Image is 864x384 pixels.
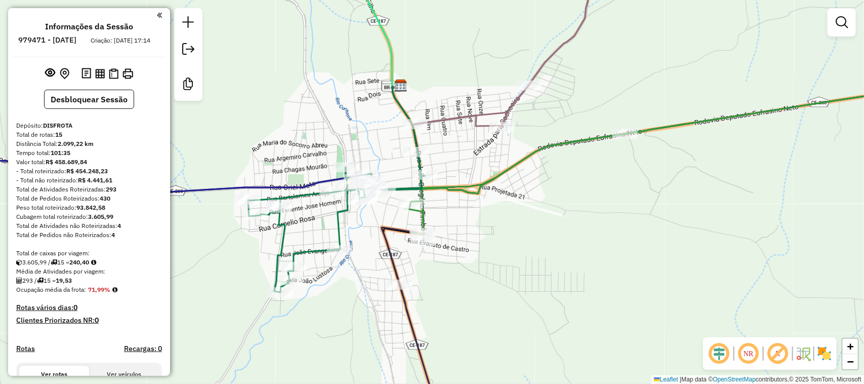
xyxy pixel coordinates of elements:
[16,212,162,221] div: Cubagem total roteirizado:
[16,139,162,148] div: Distância Total:
[16,249,162,258] div: Total de caixas por viagem:
[111,231,115,239] strong: 4
[51,149,70,157] strong: 101:35
[55,131,62,138] strong: 15
[120,66,135,81] button: Imprimir Rotas
[16,316,162,325] h4: Clientes Priorizados NR:
[16,221,162,231] div: Total de Atividades não Roteirizadas:
[107,66,120,81] button: Visualizar Romaneio
[95,316,99,325] strong: 0
[766,341,790,366] span: Exibir rótulo
[16,121,162,130] div: Depósito:
[178,12,198,35] a: Nova sessão e pesquisa
[387,280,412,290] div: Atividade não roteirizada - MERC JOSE CARLOS
[46,158,87,166] strong: R$ 458.689,84
[707,341,731,366] span: Ocultar deslocamento
[16,259,22,265] i: Cubagem total roteirizado
[43,122,72,129] strong: DISFROTA
[58,140,94,147] strong: 2.099,22 km
[16,167,162,176] div: - Total roteirizado:
[124,344,162,353] h4: Recargas: 0
[56,277,72,284] strong: 19,53
[19,366,89,383] button: Ver rotas
[88,213,113,220] strong: 3.605,99
[44,90,134,109] button: Desbloquear Sessão
[16,130,162,139] div: Total de rotas:
[112,287,117,293] em: Média calculada utilizando a maior ocupação (%Peso ou %Cubagem) de cada rota da sessão. Rotas cro...
[66,167,108,175] strong: R$ 454.248,23
[651,375,864,384] div: Map data © contributors,© 2025 TomTom, Microsoft
[16,176,162,185] div: - Total não roteirizado:
[16,258,162,267] div: 3.605,99 / 15 =
[58,66,71,82] button: Centralizar mapa no depósito ou ponto de apoio
[16,148,162,158] div: Tempo total:
[37,278,44,284] i: Total de rotas
[16,344,35,353] a: Rotas
[16,185,162,194] div: Total de Atividades Roteirizadas:
[79,66,93,82] button: Logs desbloquear sessão
[16,194,162,203] div: Total de Pedidos Roteirizados:
[16,267,162,276] div: Média de Atividades por viagem:
[178,39,198,62] a: Exportar sessão
[78,176,112,184] strong: R$ 4.441,61
[51,259,57,265] i: Total de rotas
[44,65,58,82] button: Exibir sessão original
[16,276,162,285] div: 293 / 15 =
[16,203,162,212] div: Peso total roteirizado:
[91,259,96,265] i: Meta Caixas/viagem: 1,00 Diferença: 239,40
[16,231,162,240] div: Total de Pedidos não Roteirizados:
[680,376,681,383] span: |
[100,195,110,202] strong: 430
[847,340,854,353] span: +
[843,339,858,354] a: Zoom in
[73,303,77,312] strong: 0
[843,354,858,369] a: Zoom out
[87,36,155,45] div: Criação: [DATE] 17:14
[16,158,162,167] div: Valor total:
[394,79,407,92] img: DISFROTA
[93,66,107,80] button: Visualizar relatório de Roteirização
[76,204,105,211] strong: 93.842,58
[69,258,89,266] strong: 240,40
[178,74,198,97] a: Criar modelo
[832,12,852,32] a: Exibir filtros
[16,303,162,312] h4: Rotas vários dias:
[106,185,116,193] strong: 293
[847,355,854,368] span: −
[89,366,159,383] button: Ver veículos
[117,222,121,229] strong: 4
[16,286,86,293] span: Ocupação média da frota:
[713,376,756,383] a: OpenStreetMap
[19,35,77,45] h6: 979471 - [DATE]
[795,345,811,362] img: Fluxo de ruas
[45,22,133,31] h4: Informações da Sessão
[736,341,761,366] span: Ocultar NR
[16,278,22,284] i: Total de Atividades
[816,345,833,362] img: Exibir/Ocultar setores
[654,376,678,383] a: Leaflet
[157,9,162,21] a: Clique aqui para minimizar o painel
[88,286,110,293] strong: 71,99%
